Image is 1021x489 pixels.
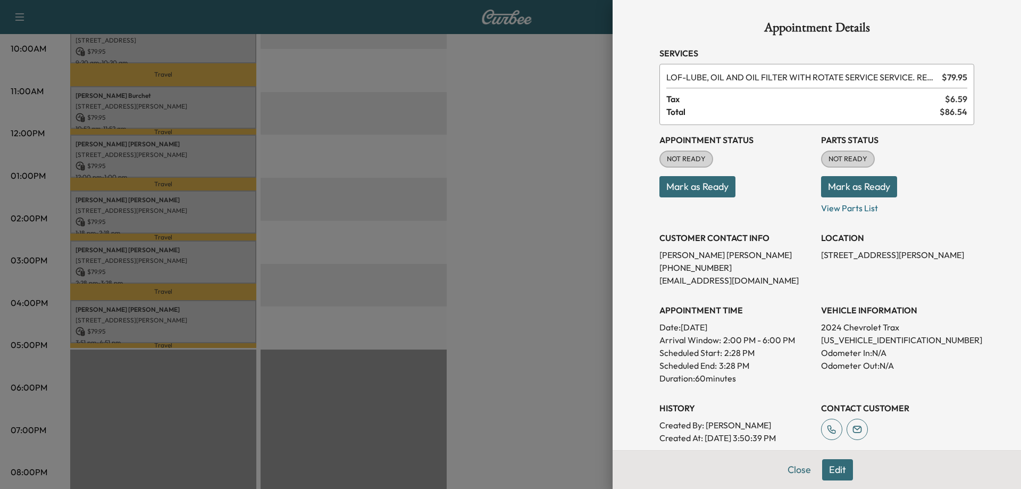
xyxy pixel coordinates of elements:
[821,197,974,214] p: View Parts List
[659,261,813,274] p: [PHONE_NUMBER]
[821,176,897,197] button: Mark as Ready
[781,459,818,480] button: Close
[659,21,974,38] h1: Appointment Details
[659,304,813,317] h3: APPOINTMENT TIME
[659,372,813,385] p: Duration: 60 minutes
[821,321,974,334] p: 2024 Chevrolet Trax
[659,402,813,415] h3: History
[659,176,735,197] button: Mark as Ready
[660,154,712,164] span: NOT READY
[659,346,722,359] p: Scheduled Start:
[659,359,717,372] p: Scheduled End:
[659,432,813,444] p: Created At : [DATE] 3:50:39 PM
[666,93,945,105] span: Tax
[659,47,974,60] h3: Services
[822,154,874,164] span: NOT READY
[659,134,813,146] h3: Appointment Status
[942,71,967,84] span: $ 79.95
[659,334,813,346] p: Arrival Window:
[666,105,940,118] span: Total
[940,105,967,118] span: $ 86.54
[659,419,813,432] p: Created By : [PERSON_NAME]
[659,274,813,287] p: [EMAIL_ADDRESS][DOMAIN_NAME]
[719,359,749,372] p: 3:28 PM
[659,321,813,334] p: Date: [DATE]
[659,231,813,244] h3: CUSTOMER CONTACT INFO
[821,346,974,359] p: Odometer In: N/A
[724,346,755,359] p: 2:28 PM
[945,93,967,105] span: $ 6.59
[821,134,974,146] h3: Parts Status
[822,459,853,480] button: Edit
[821,304,974,317] h3: VEHICLE INFORMATION
[821,231,974,244] h3: LOCATION
[821,359,974,372] p: Odometer Out: N/A
[821,248,974,261] p: [STREET_ADDRESS][PERSON_NAME]
[659,248,813,261] p: [PERSON_NAME] [PERSON_NAME]
[723,334,795,346] span: 2:00 PM - 6:00 PM
[666,71,938,84] span: LUBE, OIL AND OIL FILTER WITH ROTATE SERVICE SERVICE. RESET OIL LIFE MONITOR. HAZARDOUS WASTE FEE...
[821,334,974,346] p: [US_VEHICLE_IDENTIFICATION_NUMBER]
[821,402,974,415] h3: CONTACT CUSTOMER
